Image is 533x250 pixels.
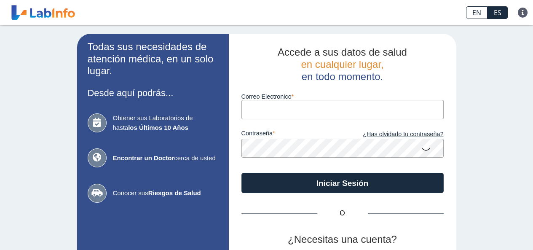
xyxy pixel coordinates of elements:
[301,59,383,70] span: en cualquier lugar,
[487,6,508,19] a: ES
[148,189,201,196] b: Riesgos de Salud
[302,71,383,82] span: en todo momento.
[466,6,487,19] a: EN
[317,208,368,218] span: O
[241,234,444,246] h2: ¿Necesitas una cuenta?
[278,46,407,58] span: Accede a sus datos de salud
[113,113,218,132] span: Obtener sus Laboratorios de hasta
[241,173,444,193] button: Iniciar Sesión
[113,154,174,161] b: Encontrar un Doctor
[88,41,218,77] h2: Todas sus necesidades de atención médica, en un solo lugar.
[113,188,218,198] span: Conocer sus
[343,130,444,139] a: ¿Has olvidado tu contraseña?
[241,93,444,100] label: Correo Electronico
[241,130,343,139] label: contraseña
[113,153,218,163] span: cerca de usted
[128,124,188,131] b: los Últimos 10 Años
[88,88,218,98] h3: Desde aquí podrás...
